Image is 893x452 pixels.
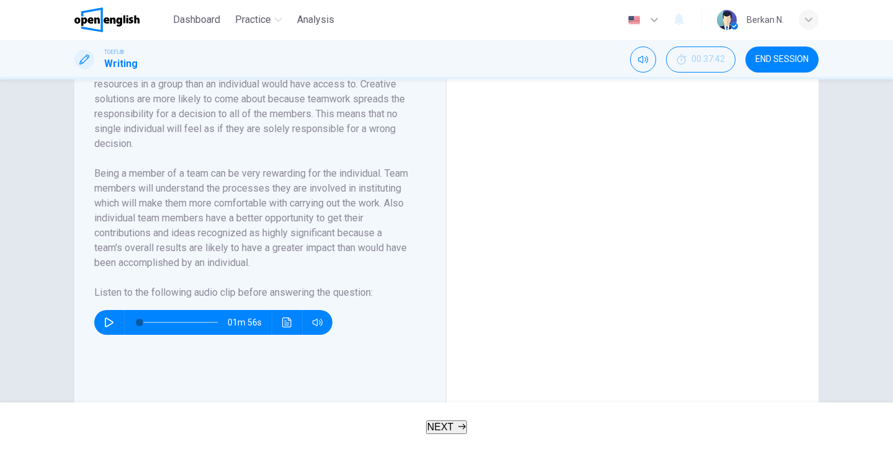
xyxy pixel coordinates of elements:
[630,47,656,73] div: Mute
[104,56,138,71] h1: Writing
[228,310,272,335] span: 01m 56s
[235,12,271,27] span: Practice
[230,9,287,31] button: Practice
[666,47,735,73] button: 00:37:42
[277,310,297,335] button: Click to see the audio transcription
[74,7,168,32] a: OpenEnglish logo
[426,420,468,434] button: NEXT
[717,10,737,30] img: Profile picture
[755,55,809,64] span: END SESSION
[94,32,411,151] h6: Also, teamwork enables a group of individuals to respond more quickly to their assigned task and ...
[168,9,225,31] button: Dashboard
[626,16,642,25] img: en
[747,12,784,27] div: Berkan N.
[427,422,454,432] span: NEXT
[297,12,334,27] span: Analysis
[292,9,339,31] button: Analysis
[745,47,819,73] button: END SESSION
[74,7,140,32] img: OpenEnglish logo
[173,12,220,27] span: Dashboard
[691,55,725,64] span: 00:37:42
[104,48,124,56] span: TOEFL®
[94,285,411,300] h6: Listen to the following audio clip before answering the question :
[666,47,735,73] div: Hide
[94,166,411,270] h6: Being a member of a team can be very rewarding for the individual. Team members will understand t...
